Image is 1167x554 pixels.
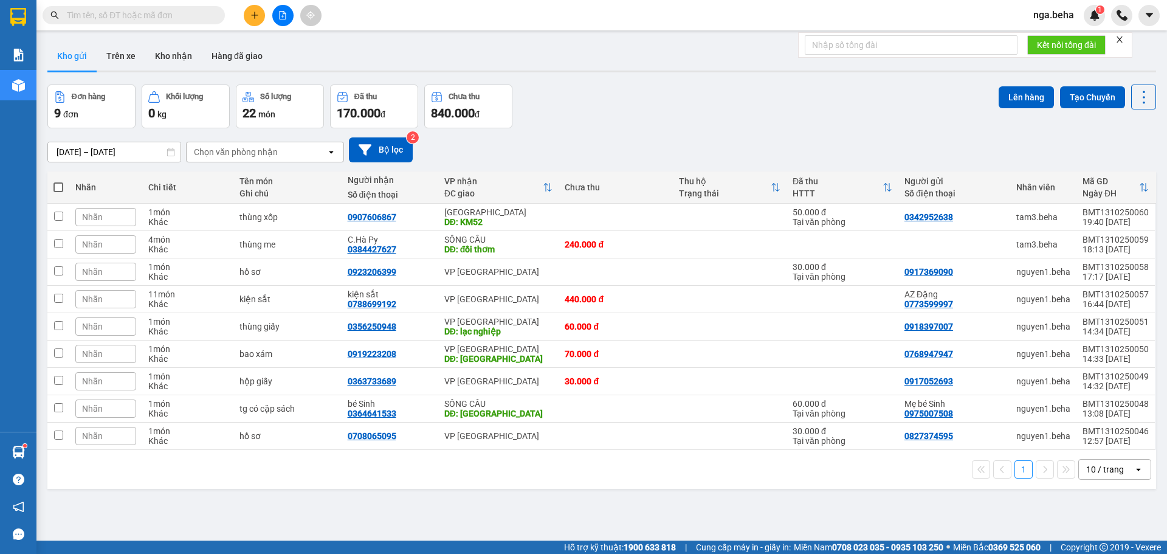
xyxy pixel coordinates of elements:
div: Chọn văn phòng nhận [194,146,278,158]
span: món [258,109,275,119]
span: Nhãn [82,404,103,414]
span: Nhãn [82,240,103,249]
div: 0827374595 [904,431,953,441]
div: VP [GEOGRAPHIC_DATA] [444,267,553,277]
div: 13:08 [DATE] [1083,409,1149,418]
div: nguyen1.beha [1016,349,1070,359]
span: đơn [63,109,78,119]
input: Nhập số tổng đài [805,35,1017,55]
div: 11 món [148,289,227,299]
img: warehouse-icon [12,446,25,459]
div: Khác [148,299,227,309]
div: DĐ: Cầu Huyện [444,409,553,418]
div: DĐ: lạc nghiệp [444,327,553,336]
input: Select a date range. [48,142,181,162]
div: 1 món [148,426,227,436]
button: Kho gửi [47,41,97,71]
div: 0788699192 [348,299,396,309]
div: VP [GEOGRAPHIC_DATA] [444,294,553,304]
div: VP nhận [444,176,543,186]
div: Chưa thu [565,182,666,192]
div: BMT1310250049 [1083,372,1149,381]
span: message [13,528,24,540]
div: BMT1310250048 [1083,399,1149,409]
div: nguyen1.beha [1016,294,1070,304]
div: Người gửi [904,176,1004,186]
span: plus [250,11,259,19]
div: BMT1310250050 [1083,344,1149,354]
div: 0363733689 [348,376,396,386]
sup: 1 [23,444,27,448]
span: đ [380,109,385,119]
div: BMT1310250046 [1083,426,1149,436]
div: ĐC giao [444,189,543,198]
div: thùng xốp [239,212,336,222]
div: Thu hộ [679,176,771,186]
div: tam3.beha [1016,240,1070,249]
div: 0907606867 [348,212,396,222]
strong: 0708 023 035 - 0935 103 250 [832,542,943,552]
button: aim [300,5,322,26]
div: 30.000 đ [565,376,666,386]
img: phone-icon [1117,10,1127,21]
sup: 1 [1096,5,1104,14]
input: Tìm tên, số ĐT hoặc mã đơn [67,9,210,22]
span: Nhãn [82,431,103,441]
span: file-add [278,11,287,19]
div: Tên món [239,176,336,186]
span: nga.beha [1024,7,1084,23]
span: ⚪️ [946,545,950,550]
div: 16:44 [DATE] [1083,299,1149,309]
th: Toggle SortBy [1076,171,1155,204]
button: Trên xe [97,41,145,71]
span: Miền Bắc [953,541,1041,554]
button: Đã thu170.000đ [330,85,418,128]
span: 1 [1098,5,1102,14]
button: Lên hàng [999,86,1054,108]
div: SÔNG CẦU [444,235,553,244]
div: 17:17 [DATE] [1083,272,1149,282]
div: hộp giấy [239,376,336,386]
div: bao xám [239,349,336,359]
div: Chưa thu [449,92,480,101]
div: Người nhận [348,175,432,185]
div: nguyen1.beha [1016,376,1070,386]
span: Nhãn [82,376,103,386]
div: BMT1310250060 [1083,207,1149,217]
div: DĐ: KM52 [444,217,553,227]
span: Cung cấp máy in - giấy in: [696,541,791,554]
div: Khác [148,381,227,391]
button: Hàng đã giao [202,41,272,71]
div: BMT1310250058 [1083,262,1149,272]
span: Hỗ trợ kỹ thuật: [564,541,676,554]
img: icon-new-feature [1089,10,1100,21]
div: BMT1310250051 [1083,317,1149,327]
div: 50.000 đ [793,207,892,217]
span: 170.000 [337,106,380,120]
span: Nhãn [82,322,103,331]
div: 0384427627 [348,244,396,254]
div: 0975007508 [904,409,953,418]
div: 1 món [148,344,227,354]
div: Nhân viên [1016,182,1070,192]
div: 0356250948 [348,322,396,331]
span: question-circle [13,474,24,485]
img: solution-icon [12,49,25,61]
div: Đơn hàng [72,92,105,101]
div: 10 / trang [1086,463,1124,476]
button: caret-down [1138,5,1160,26]
span: kg [157,109,167,119]
div: thùng giấy [239,322,336,331]
div: SÔNG CẦU [444,399,553,409]
span: Nhãn [82,267,103,277]
button: Khối lượng0kg [142,85,230,128]
div: Số điện thoại [904,189,1004,198]
div: thùng me [239,240,336,249]
div: 0923206399 [348,267,396,277]
div: Tại văn phòng [793,436,892,446]
span: Nhãn [82,212,103,222]
span: Miền Nam [794,541,943,554]
button: Kết nối tổng đài [1027,35,1106,55]
div: 14:33 [DATE] [1083,354,1149,364]
div: C.Hà Py [348,235,432,244]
